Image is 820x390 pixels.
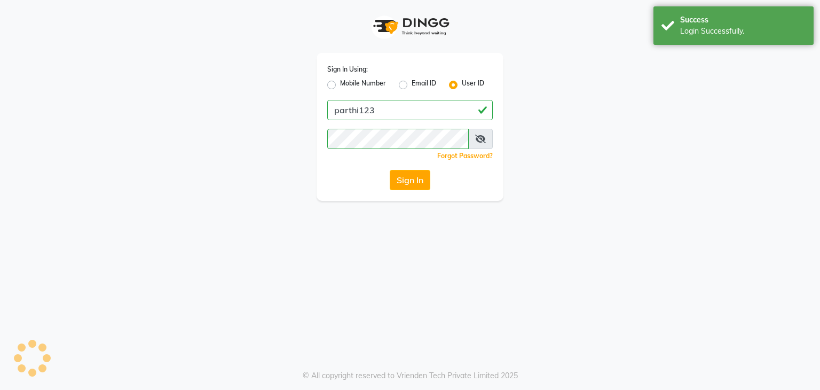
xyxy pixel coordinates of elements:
label: User ID [462,79,484,91]
input: Username [327,100,493,120]
a: Forgot Password? [437,152,493,160]
input: Username [327,129,469,149]
button: Sign In [390,170,430,190]
label: Sign In Using: [327,65,368,74]
label: Mobile Number [340,79,386,91]
div: Login Successfully. [680,26,806,37]
div: Success [680,14,806,26]
img: logo1.svg [367,11,453,42]
label: Email ID [412,79,436,91]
